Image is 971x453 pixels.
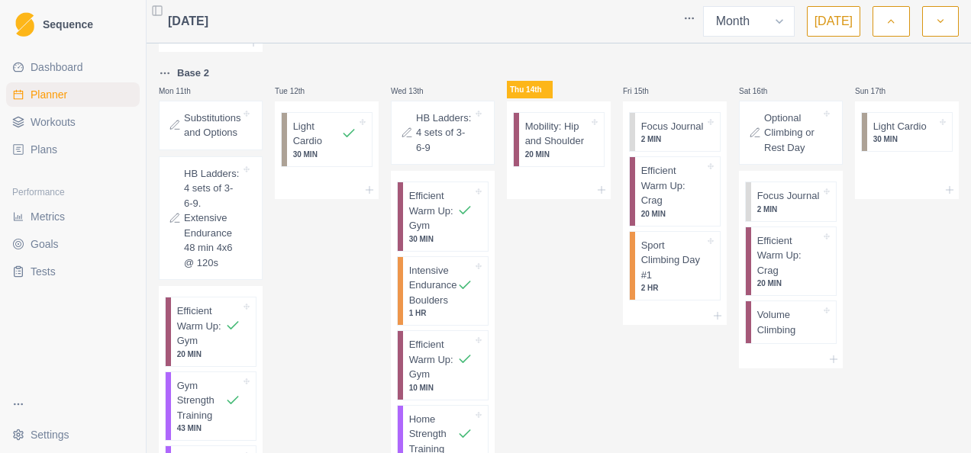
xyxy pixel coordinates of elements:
p: 2 MIN [757,204,821,215]
p: 30 MIN [409,233,473,245]
a: Dashboard [6,55,140,79]
p: 20 MIN [525,149,589,160]
p: Sat 16th [739,85,785,97]
p: 20 MIN [757,278,821,289]
span: Dashboard [31,59,83,75]
p: 1 HR [409,307,473,319]
div: Substitutions and Options [159,101,263,150]
p: 10 MIN [409,382,473,394]
p: Mon 11th [159,85,205,97]
div: Intensive Endurance Boulders1 HR [397,256,489,326]
p: Volume Climbing [757,307,821,337]
p: Efficient Warm Up: Gym [409,337,457,382]
p: 20 MIN [177,349,240,360]
span: Goals [31,236,59,252]
p: Tue 12th [275,85,321,97]
div: HB Ladders: 4 sets of 3-6-9 [391,101,495,165]
p: Light Cardio [873,119,927,134]
p: 30 MIN [293,149,356,160]
p: 20 MIN [641,208,705,220]
div: Light Cardio30 MIN [861,112,953,153]
a: LogoSequence [6,6,140,43]
p: Efficient Warm Up: Crag [757,233,821,278]
p: Wed 13th [391,85,437,97]
div: Efficient Warm Up: Gym10 MIN [397,330,489,400]
span: Metrics [31,209,65,224]
p: Substitutions and Options [184,111,240,140]
p: Focus Journal [641,119,704,134]
p: HB Ladders: 4 sets of 3-6-9 [416,111,473,156]
a: Goals [6,232,140,256]
div: Performance [6,180,140,204]
div: Gym Strength Training43 MIN [165,371,256,442]
p: 2 MIN [641,133,705,145]
button: [DATE] [807,6,860,37]
div: Focus Journal2 MIN [629,112,721,153]
p: 43 MIN [177,422,240,434]
img: Logo [15,12,34,37]
p: Sun 17th [855,85,901,97]
p: Fri 15th [623,85,669,97]
p: Efficient Warm Up: Gym [409,188,457,233]
p: Mobility: Hip and Shoulder [525,119,589,149]
div: Efficient Warm Up: Crag20 MIN [745,226,837,297]
p: Optional Climbing or Rest Day [764,111,821,156]
p: 2 HR [641,282,705,294]
p: 30 MIN [873,133,937,145]
p: Gym Strength Training [177,378,225,423]
div: Optional Climbing or Rest Day [739,101,843,165]
p: Thu 14th [507,81,553,98]
div: Volume Climbing [745,300,837,344]
a: Tests [6,259,140,284]
div: Efficient Warm Up: Crag20 MIN [629,156,721,226]
p: Focus Journal [757,188,820,204]
p: Intensive Endurance Boulders [409,263,457,308]
p: Sport Climbing Day #1 [641,238,705,283]
span: Workouts [31,114,76,130]
a: Workouts [6,110,140,134]
span: Sequence [43,19,93,30]
div: Light Cardio30 MIN [281,112,373,167]
p: HB Ladders: 4 sets of 3-6-9. Extensive Endurance 48 min 4x6 @ 120s [184,166,240,271]
div: Efficient Warm Up: Gym30 MIN [397,182,489,252]
a: Plans [6,137,140,162]
span: Planner [31,87,67,102]
p: Efficient Warm Up: Crag [641,163,705,208]
span: Plans [31,142,57,157]
div: Efficient Warm Up: Gym20 MIN [165,297,256,367]
span: [DATE] [168,12,208,31]
button: Settings [6,422,140,447]
p: Light Cardio [293,119,341,149]
a: Metrics [6,204,140,229]
div: HB Ladders: 4 sets of 3-6-9. Extensive Endurance 48 min 4x6 @ 120s [159,156,263,281]
p: Efficient Warm Up: Gym [177,304,225,349]
div: Mobility: Hip and Shoulder20 MIN [513,112,605,167]
a: Planner [6,82,140,107]
p: Base 2 [177,66,209,81]
div: Focus Journal2 MIN [745,182,837,222]
span: Tests [31,264,56,279]
div: Sport Climbing Day #12 HR [629,231,721,301]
